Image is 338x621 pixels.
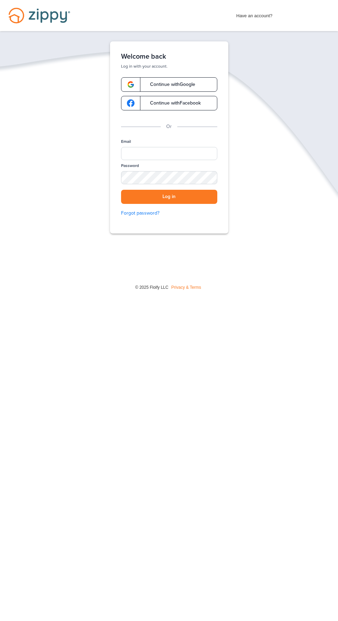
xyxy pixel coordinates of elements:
img: google-logo [127,81,135,88]
a: google-logoContinue withGoogle [121,77,217,92]
span: Have an account? [236,9,272,20]
span: Continue with Google [143,82,195,87]
p: Log in with your account. [121,63,217,69]
button: Log in [121,190,217,204]
a: Forgot password? [121,209,217,217]
img: google-logo [127,99,135,107]
span: Continue with Facebook [143,101,201,106]
h1: Welcome back [121,52,217,61]
input: Email [121,147,217,160]
a: Privacy & Terms [171,285,201,290]
a: google-logoContinue withFacebook [121,96,217,110]
label: Password [121,163,139,169]
p: Or [166,123,172,130]
input: Password [121,171,217,184]
label: Email [121,139,131,145]
span: © 2025 Floify LLC [135,285,168,290]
